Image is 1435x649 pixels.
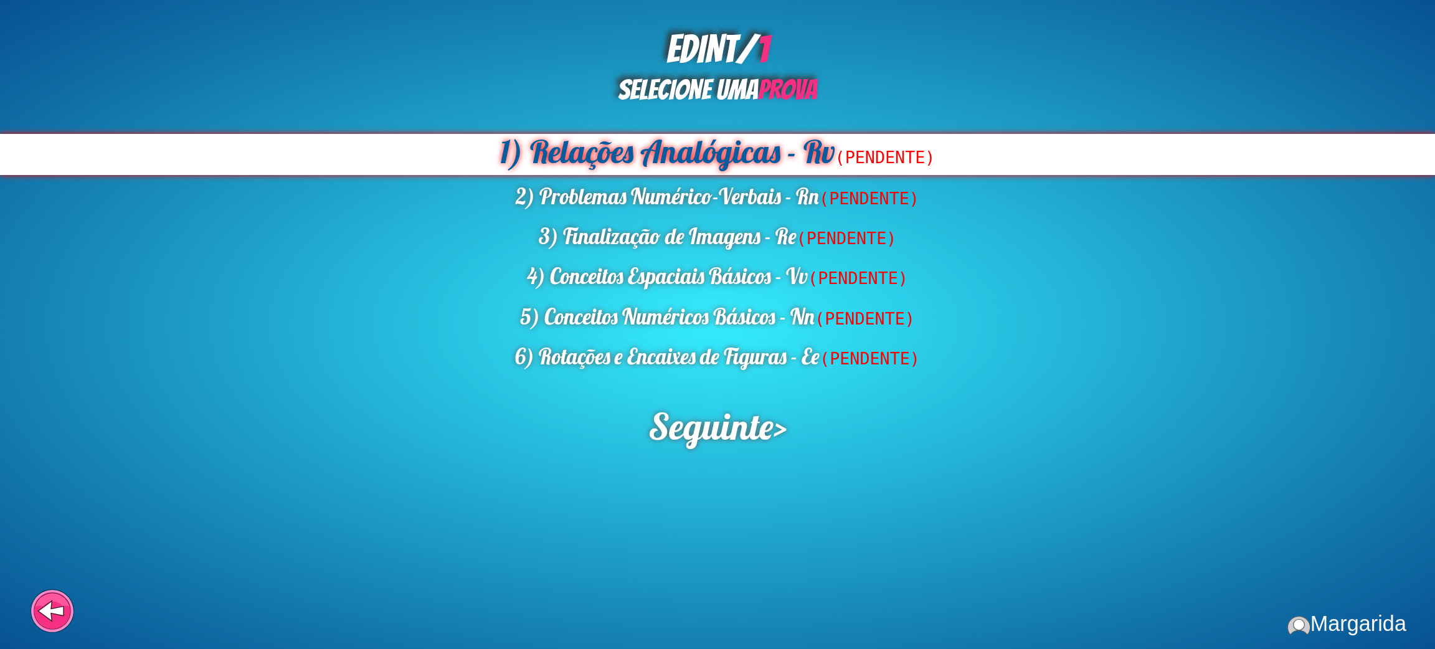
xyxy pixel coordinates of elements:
span: (PENDENTE) [819,189,919,208]
b: EDINT/ [666,29,769,70]
span: SELECIONE UMA [618,75,817,105]
span: 1 [757,29,769,70]
span: (PENDENTE) [797,229,897,248]
div: Margarida [1287,612,1406,636]
span: (PENDENTE) [820,349,920,368]
div: Voltar ao passo anterior [29,589,77,637]
span: PROVA [758,75,817,105]
span: Seguinte [648,403,774,449]
span: (PENDENTE) [835,148,935,167]
span: (PENDENTE) [815,309,915,328]
span: (PENDENTE) [808,268,908,288]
